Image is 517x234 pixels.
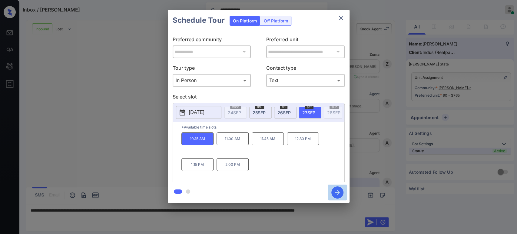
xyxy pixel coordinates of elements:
h2: Schedule Tour [168,10,230,31]
p: 1:15 PM [181,158,214,171]
p: 11:45 AM [252,132,284,145]
p: 2:00 PM [217,158,249,171]
p: *Available time slots [181,122,344,132]
div: date-select [249,107,272,119]
button: btn-next [328,185,347,200]
div: In Person [174,75,250,85]
span: thu [255,105,264,109]
span: fri [280,105,287,109]
p: Select slot [173,93,345,103]
p: [DATE] [189,109,204,116]
span: 25 SEP [253,110,266,115]
p: Tour type [173,64,251,74]
button: close [335,12,347,24]
div: Off Platform [261,16,291,25]
p: Contact type [266,64,345,74]
span: 27 SEP [302,110,315,115]
p: 11:00 AM [217,132,249,145]
p: Preferred community [173,36,251,45]
p: 12:30 PM [287,132,319,145]
div: date-select [299,107,321,119]
span: 26 SEP [277,110,291,115]
div: On Platform [230,16,260,25]
button: [DATE] [176,106,221,119]
div: Text [268,75,343,85]
p: 10:15 AM [181,132,214,145]
div: date-select [274,107,297,119]
p: Preferred unit [266,36,345,45]
span: sat [305,105,313,109]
